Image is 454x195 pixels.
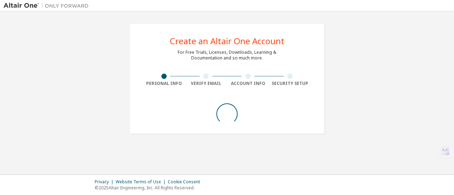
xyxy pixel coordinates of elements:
[227,81,269,86] div: Account Info
[269,81,311,86] div: Security Setup
[4,2,92,9] img: Altair One
[178,50,276,61] div: For Free Trials, Licenses, Downloads, Learning & Documentation and so much more.
[95,185,204,191] p: © 2025 Altair Engineering, Inc. All Rights Reserved.
[116,179,168,185] div: Website Terms of Use
[185,81,227,86] div: Verify Email
[170,37,284,45] div: Create an Altair One Account
[168,179,204,185] div: Cookie Consent
[143,81,185,86] div: Personal Info
[95,179,116,185] div: Privacy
